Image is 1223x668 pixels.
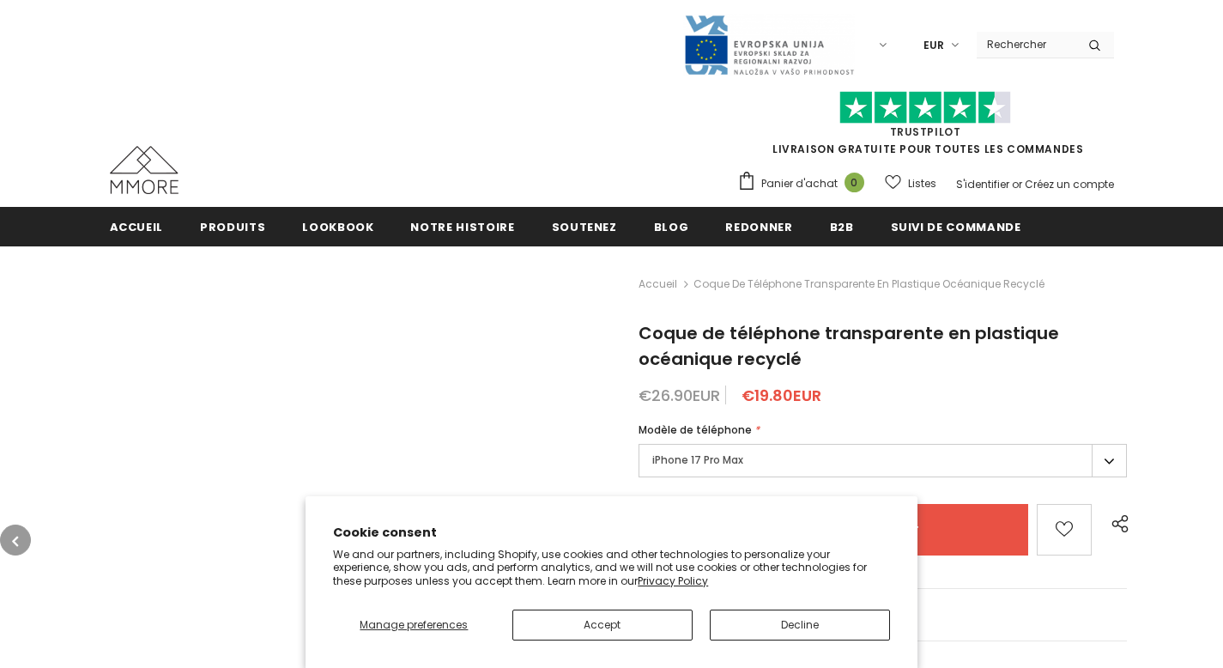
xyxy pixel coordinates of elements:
[830,207,854,246] a: B2B
[742,385,821,406] span: €19.80EUR
[639,274,677,295] a: Accueil
[110,146,179,194] img: Cas MMORE
[638,574,708,588] a: Privacy Policy
[761,175,838,192] span: Panier d'achat
[639,422,752,437] span: Modèle de téléphone
[830,219,854,235] span: B2B
[654,219,689,235] span: Blog
[737,171,873,197] a: Panier d'achat 0
[891,219,1021,235] span: Suivi de commande
[654,207,689,246] a: Blog
[200,207,265,246] a: Produits
[737,99,1114,156] span: LIVRAISON GRATUITE POUR TOUTES LES COMMANDES
[725,219,792,235] span: Redonner
[639,385,720,406] span: €26.90EUR
[908,175,936,192] span: Listes
[639,444,1127,477] label: iPhone 17 Pro Max
[333,610,494,641] button: Manage preferences
[360,617,468,632] span: Manage preferences
[956,177,1009,191] a: S'identifier
[885,168,936,198] a: Listes
[725,207,792,246] a: Redonner
[552,207,617,246] a: soutenez
[333,524,890,542] h2: Cookie consent
[1025,177,1114,191] a: Créez un compte
[683,14,855,76] img: Javni Razpis
[923,37,944,54] span: EUR
[1012,177,1022,191] span: or
[110,207,164,246] a: Accueil
[410,219,514,235] span: Notre histoire
[512,610,693,641] button: Accept
[891,207,1021,246] a: Suivi de commande
[839,91,1011,124] img: Faites confiance aux étoiles pilotes
[639,321,1059,371] span: Coque de téléphone transparente en plastique océanique recyclé
[200,219,265,235] span: Produits
[110,219,164,235] span: Accueil
[683,37,855,52] a: Javni Razpis
[890,124,961,139] a: TrustPilot
[333,548,890,588] p: We and our partners, including Shopify, use cookies and other technologies to personalize your ex...
[977,32,1075,57] input: Search Site
[302,207,373,246] a: Lookbook
[410,207,514,246] a: Notre histoire
[302,219,373,235] span: Lookbook
[710,610,890,641] button: Decline
[552,219,617,235] span: soutenez
[845,173,864,192] span: 0
[693,274,1044,295] span: Coque de téléphone transparente en plastique océanique recyclé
